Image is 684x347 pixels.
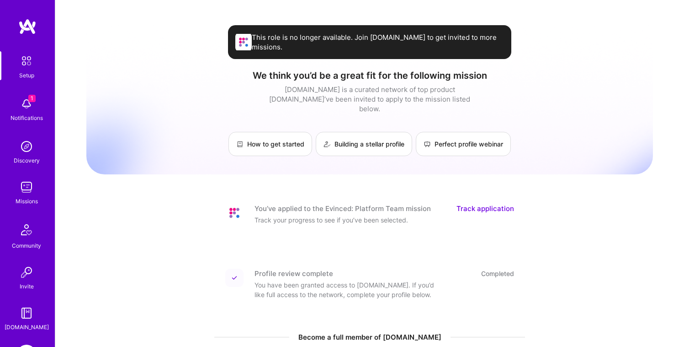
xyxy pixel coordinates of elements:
img: setup [17,51,36,70]
div: Profile review complete [255,269,333,278]
img: Invite [17,263,36,282]
div: Invite [20,282,34,291]
a: Perfect profile webinar [416,132,511,156]
img: Company Logo [235,34,252,50]
h1: We think you’d be a great fit for the following mission [86,70,653,81]
a: How to get started [228,132,312,156]
img: Community [16,219,37,241]
img: logo [18,18,37,35]
img: Building a stellar profile [323,141,331,148]
img: How to get started [236,141,244,148]
span: Become a full member of [DOMAIN_NAME] [298,332,441,342]
div: Missions [16,196,38,206]
div: Completed [481,269,514,278]
div: Notifications [11,113,43,123]
img: Perfect profile webinar [424,141,431,148]
span: 1 [28,95,36,102]
a: Track application [456,204,514,213]
div: You’ve applied to the Evinced: Platform Team mission [255,204,431,213]
div: Community [12,241,41,250]
img: Completed [232,275,237,281]
div: [DOMAIN_NAME] is a curated network of top product [DOMAIN_NAME]’ve been invited to apply to the m... [267,85,472,114]
span: This role is no longer available. Join [DOMAIN_NAME] to get invited to more missions. [252,33,504,52]
div: [DOMAIN_NAME] [5,322,49,332]
div: Discovery [14,156,40,165]
img: bell [17,95,36,113]
img: teamwork [17,178,36,196]
img: Company Logo [225,204,244,222]
a: Building a stellar profile [316,132,412,156]
div: Track your progress to see if you’ve been selected. [255,215,437,225]
div: You have been granted access to [DOMAIN_NAME]. If you’d like full access to the network, complete... [255,280,437,299]
img: guide book [17,304,36,322]
img: discovery [17,137,36,156]
div: Setup [19,70,34,80]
